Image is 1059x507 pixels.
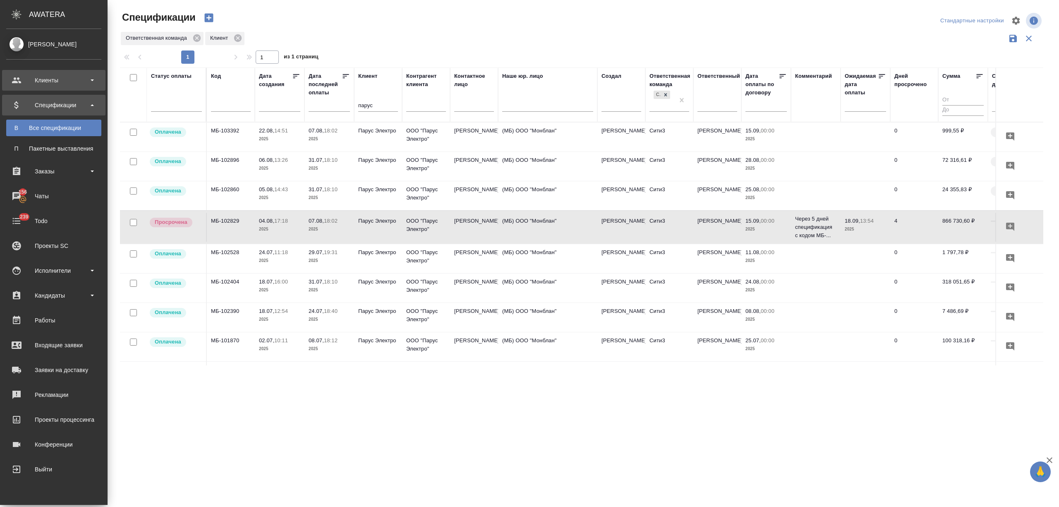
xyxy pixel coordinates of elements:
[324,186,338,192] p: 18:10
[259,72,292,89] div: Дата создания
[890,123,938,151] td: 0
[697,72,740,80] div: Ответственный
[645,362,693,391] td: Сити3
[938,213,988,242] td: 866 730,60 ₽
[653,90,671,100] div: Сити3
[358,248,398,257] p: Парус Электро
[761,337,774,344] p: 00:00
[155,338,181,346] p: Оплачена
[845,225,886,233] p: 2025
[498,244,597,273] td: (МБ) ООО "Монблан"
[207,213,255,242] td: МБ-102829
[498,181,597,210] td: (МБ) ООО "Монблан"
[199,11,219,25] button: Создать
[259,308,274,314] p: 18.07,
[597,303,645,332] td: [PERSON_NAME]
[761,279,774,285] p: 00:00
[2,211,105,231] a: 239Todo
[498,152,597,181] td: (МБ) ООО "Монблан"
[992,72,1046,89] div: Cтатус документации
[745,249,761,255] p: 11.08,
[6,240,101,252] div: Проекты SC
[274,308,288,314] p: 12:54
[155,218,187,226] p: Просрочена
[155,157,181,166] p: Оплачена
[259,279,274,285] p: 18.07,
[6,289,101,302] div: Кандидаты
[693,213,741,242] td: [PERSON_NAME]
[1030,461,1051,482] button: 🙏
[309,337,324,344] p: 08.07,
[938,181,988,210] td: 24 355,83 ₽
[693,332,741,361] td: [PERSON_NAME]
[498,362,597,391] td: (МБ) ООО "Монблан"
[745,135,787,143] p: 2025
[745,308,761,314] p: 08.08,
[845,72,878,97] div: Ожидаемая дата оплаты
[309,257,350,265] p: 2025
[693,123,741,151] td: [PERSON_NAME]
[942,105,984,115] input: До
[120,11,196,24] span: Спецификации
[6,314,101,327] div: Работы
[745,286,787,294] p: 2025
[693,274,741,303] td: [PERSON_NAME]
[645,274,693,303] td: Сити3
[6,389,101,401] div: Рекламации
[745,218,761,224] p: 15.09,
[450,152,498,181] td: [PERSON_NAME]
[309,186,324,192] p: 31.07,
[761,308,774,314] p: 00:00
[6,40,101,49] div: [PERSON_NAME]
[2,459,105,480] a: Выйти
[309,249,324,255] p: 29.07,
[274,249,288,255] p: 11:18
[211,72,221,80] div: Код
[358,72,377,80] div: Клиент
[597,362,645,391] td: [PERSON_NAME]
[207,362,255,391] td: МБ-101626
[645,332,693,361] td: Сити3
[597,213,645,242] td: [PERSON_NAME]
[890,274,938,303] td: 0
[2,434,105,455] a: Конференции
[406,156,446,173] p: ООО "Парус Электро"
[309,225,350,233] p: 2025
[938,362,988,391] td: 9 803,87 ₽
[890,303,938,332] td: 0
[645,123,693,151] td: Сити3
[259,257,300,265] p: 2025
[894,72,934,89] div: Дней просрочено
[2,186,105,207] a: 156Чаты
[890,181,938,210] td: 0
[450,303,498,332] td: [PERSON_NAME]
[259,337,274,344] p: 02.07,
[761,157,774,163] p: 00:00
[6,339,101,351] div: Входящие заявки
[6,74,101,87] div: Клиенты
[309,194,350,202] p: 2025
[745,279,761,285] p: 24.08,
[2,384,105,405] a: Рекламации
[406,278,446,294] p: ООО "Парус Электро"
[1005,31,1021,46] button: Сохранить фильтры
[358,307,398,315] p: Парус Электро
[309,72,342,97] div: Дата последней оплаты
[938,123,988,151] td: 999,55 ₽
[938,152,988,181] td: 72 316,61 ₽
[450,181,498,210] td: [PERSON_NAME]
[324,279,338,285] p: 18:10
[406,336,446,353] p: ООО "Парус Электро"
[890,152,938,181] td: 0
[601,72,621,80] div: Создал
[745,127,761,134] p: 15.09,
[6,120,101,136] a: ВВсе спецификации
[2,360,105,380] a: Заявки на доставку
[207,303,255,332] td: МБ-102390
[324,127,338,134] p: 18:02
[942,72,960,80] div: Сумма
[498,332,597,361] td: (МБ) ООО "Монблан"
[406,72,446,89] div: Контрагент клиента
[309,315,350,324] p: 2025
[324,157,338,163] p: 18:10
